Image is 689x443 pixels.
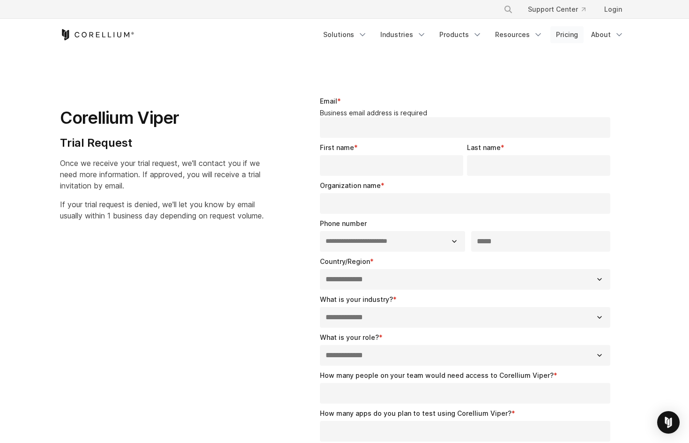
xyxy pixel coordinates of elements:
[60,107,264,128] h1: Corellium Viper
[375,26,432,43] a: Industries
[520,1,593,18] a: Support Center
[60,158,260,190] span: Once we receive your trial request, we'll contact you if we need more information. If approved, y...
[318,26,373,43] a: Solutions
[597,1,630,18] a: Login
[60,200,264,220] span: If your trial request is denied, we'll let you know by email usually within 1 business day depend...
[320,409,511,417] span: How many apps do you plan to test using Corellium Viper?
[467,143,501,151] span: Last name
[320,257,370,265] span: Country/Region
[500,1,517,18] button: Search
[320,143,354,151] span: First name
[320,181,381,189] span: Organization name
[318,26,630,43] div: Navigation Menu
[320,333,379,341] span: What is your role?
[60,29,134,40] a: Corellium Home
[657,411,680,434] div: Open Intercom Messenger
[60,136,264,150] h4: Trial Request
[585,26,630,43] a: About
[320,219,367,227] span: Phone number
[320,295,393,303] span: What is your industry?
[320,371,554,379] span: How many people on your team would need access to Corellium Viper?
[550,26,584,43] a: Pricing
[434,26,488,43] a: Products
[489,26,548,43] a: Resources
[320,97,337,105] span: Email
[320,109,615,117] legend: Business email address is required
[492,1,630,18] div: Navigation Menu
